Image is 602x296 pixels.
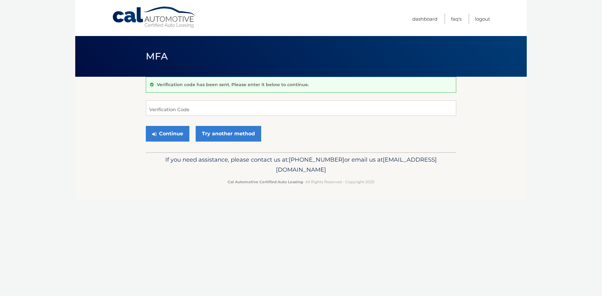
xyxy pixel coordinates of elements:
strong: Cal Automotive Certified Auto Leasing [228,179,303,184]
a: Logout [475,14,490,24]
a: FAQ's [451,14,462,24]
span: [PHONE_NUMBER] [289,156,344,163]
p: - All Rights Reserved - Copyright 2025 [150,179,452,185]
span: [EMAIL_ADDRESS][DOMAIN_NAME] [276,156,437,173]
a: Try another method [196,126,261,142]
p: Verification code has been sent. Please enter it below to continue. [157,82,309,87]
a: Dashboard [412,14,437,24]
button: Continue [146,126,189,142]
input: Verification Code [146,100,456,116]
a: Cal Automotive [112,6,197,29]
span: MFA [146,50,168,62]
p: If you need assistance, please contact us at: or email us at [150,155,452,175]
